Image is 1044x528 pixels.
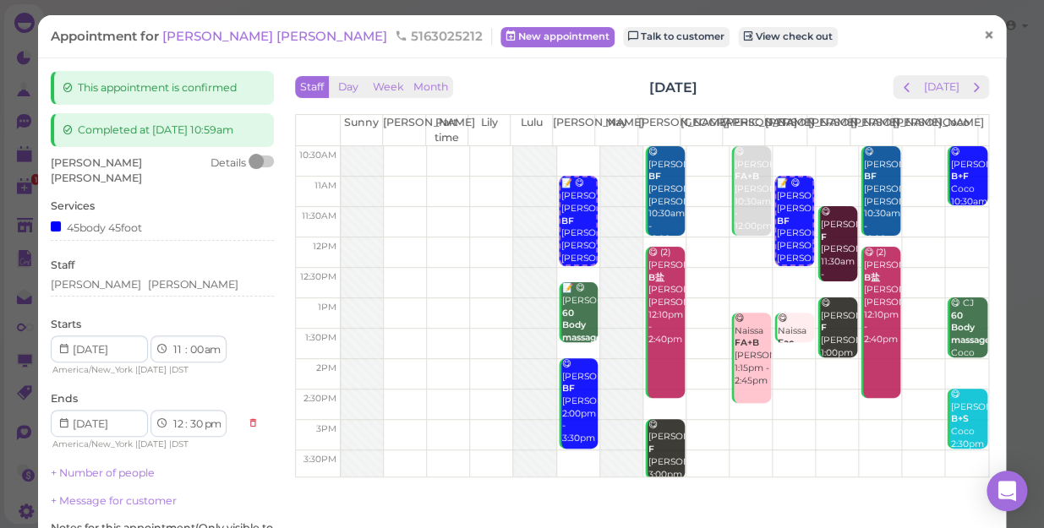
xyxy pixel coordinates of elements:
[963,75,989,98] button: next
[722,115,764,145] th: [PERSON_NAME]
[893,75,919,98] button: prev
[395,28,483,44] span: 5163025212
[303,454,336,465] span: 3:30pm
[821,322,827,333] b: F
[561,358,599,445] div: 😋 [PERSON_NAME] [PERSON_NAME] 2:00pm - 3:30pm
[850,115,892,145] th: [PERSON_NAME]
[820,206,857,293] div: 😋 [PERSON_NAME] [PERSON_NAME] 11:30am - 12:45pm
[560,177,597,302] div: 📝 😋 [PERSON_NAME] [PERSON_NAME] [PERSON_NAME] [PERSON_NAME]|[PERSON_NAME] 11:00am - 12:30pm
[408,76,453,99] button: Month
[316,362,336,373] span: 2pm
[637,115,680,145] th: [PERSON_NAME]
[864,171,877,182] b: BF
[51,28,492,45] div: Appointment for
[949,389,987,476] div: 😋 [PERSON_NAME] Coco 2:30pm - 3:30pm
[305,332,336,343] span: 1:30pm
[983,24,994,47] span: ×
[648,146,685,246] div: 😋 [PERSON_NAME] [PERSON_NAME]|[PERSON_NAME] 10:30am - 12:00pm
[467,115,510,145] th: Lily
[973,16,1004,56] a: ×
[864,272,880,283] b: B盐
[595,115,637,145] th: May
[138,364,167,375] span: [DATE]
[303,393,336,404] span: 2:30pm
[51,466,155,479] a: + Number of people
[553,115,595,145] th: [PERSON_NAME]
[51,199,95,214] label: Services
[649,78,697,97] h2: [DATE]
[51,494,177,507] a: + Message for customer
[734,313,771,387] div: 😋 Naissa [PERSON_NAME] 1:15pm - 2:45pm
[138,438,167,449] span: [DATE]
[368,76,409,99] button: Week
[51,71,274,105] div: This appointment is confirmed
[778,337,794,348] b: Fac
[950,310,990,346] b: 60 Body massage
[734,146,771,233] div: 😋 [PERSON_NAME] [PERSON_NAME] 10:30am - 12:00pm
[776,177,812,302] div: 📝 😋 [PERSON_NAME] [PERSON_NAME] [PERSON_NAME] [PERSON_NAME]|[PERSON_NAME] 11:00am - 12:30pm
[648,419,685,506] div: 😋 [PERSON_NAME] [PERSON_NAME] 3:00pm - 4:00pm
[807,115,850,145] th: [PERSON_NAME]
[300,271,336,282] span: 12:30pm
[341,115,383,145] th: Sunny
[51,113,274,147] div: Completed at [DATE] 10:59am
[52,438,133,449] span: America/New_York
[313,241,336,252] span: 12pm
[892,115,934,145] th: [PERSON_NAME]
[934,115,976,145] th: Coco
[302,210,336,221] span: 11:30am
[162,28,391,44] a: [PERSON_NAME] [PERSON_NAME]
[561,215,574,226] b: BF
[51,317,81,332] label: Starts
[648,272,664,283] b: B盐
[735,337,759,348] b: FA+B
[765,115,807,145] th: [PERSON_NAME]
[821,231,827,242] b: F
[987,471,1027,511] div: Open Intercom Messenger
[648,247,685,346] div: 😋 (2) [PERSON_NAME] [PERSON_NAME]|[PERSON_NAME] 12:10pm - 2:40pm
[949,146,987,233] div: 😋 [PERSON_NAME] Coco 10:30am - 11:30am
[562,383,575,394] b: BF
[950,171,968,182] b: B+F
[52,364,133,375] span: America/New_York
[51,391,78,406] label: Ends
[51,156,142,184] span: [PERSON_NAME] [PERSON_NAME]
[51,258,74,273] label: Staff
[820,297,857,384] div: 😋 [PERSON_NAME] [PERSON_NAME] 1:00pm - 2:00pm
[328,76,369,99] button: Day
[316,423,336,434] span: 3pm
[510,115,552,145] th: Lulu
[950,413,968,424] b: B+S
[561,282,599,406] div: 📝 😋 [PERSON_NAME] deep [PERSON_NAME] 12:45pm - 1:45pm
[172,364,189,375] span: DST
[383,115,425,145] th: [PERSON_NAME]
[777,313,814,387] div: 😋 Naissa [PERSON_NAME] 1:15pm - 1:45pm
[623,27,730,47] a: Talk to customer
[500,27,615,47] a: New appointment
[318,302,336,313] span: 1pm
[172,438,189,449] span: DST
[210,155,246,186] div: Details
[777,215,790,226] b: BF
[314,180,336,191] span: 11am
[648,444,654,455] b: F
[863,146,900,246] div: 😋 [PERSON_NAME] [PERSON_NAME]|[PERSON_NAME] 10:30am - 12:00pm
[425,115,467,145] th: Part time
[51,437,239,452] div: | |
[562,308,602,343] b: 60 Body massage
[51,362,239,378] div: | |
[648,171,661,182] b: BF
[51,218,142,236] div: 45body 45foot
[680,115,722,145] th: [GEOGRAPHIC_DATA]
[949,297,987,397] div: 😋 CJ Coco 1:00pm - 2:00pm
[148,277,238,292] div: [PERSON_NAME]
[299,150,336,161] span: 10:30am
[295,76,329,99] button: Staff
[863,247,900,346] div: 😋 (2) [PERSON_NAME] [PERSON_NAME]|[PERSON_NAME] 12:10pm - 2:40pm
[738,27,838,47] a: View check out
[735,171,759,182] b: FA+B
[918,75,964,98] button: [DATE]
[51,277,141,292] div: [PERSON_NAME]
